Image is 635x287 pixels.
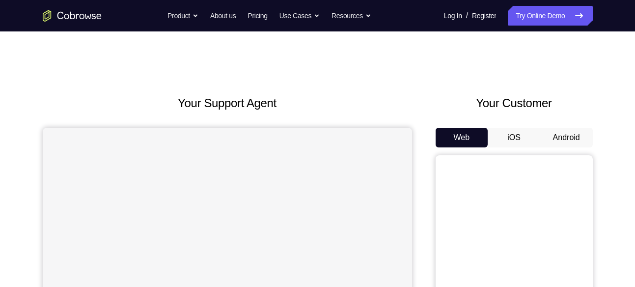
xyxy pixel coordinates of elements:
[43,10,102,22] a: Go to the home page
[436,94,593,112] h2: Your Customer
[248,6,267,26] a: Pricing
[43,94,412,112] h2: Your Support Agent
[488,128,540,147] button: iOS
[210,6,236,26] a: About us
[508,6,592,26] a: Try Online Demo
[279,6,320,26] button: Use Cases
[466,10,468,22] span: /
[436,128,488,147] button: Web
[167,6,198,26] button: Product
[444,6,462,26] a: Log In
[540,128,593,147] button: Android
[472,6,496,26] a: Register
[331,6,371,26] button: Resources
